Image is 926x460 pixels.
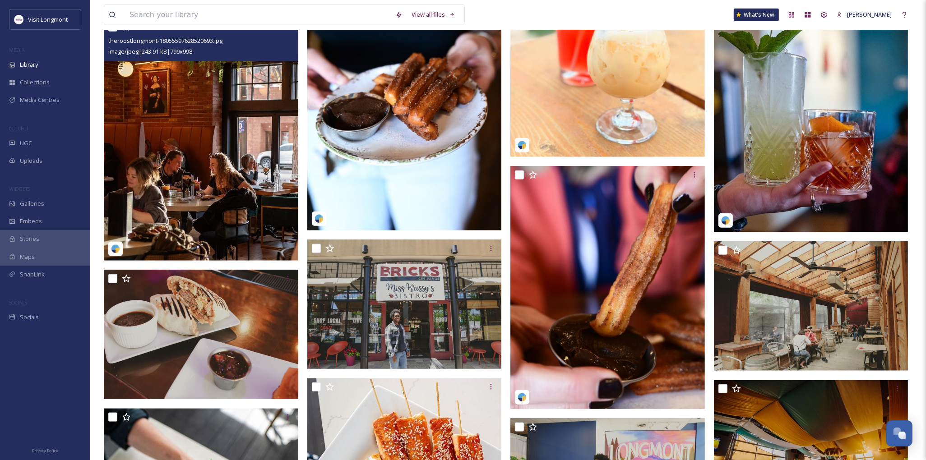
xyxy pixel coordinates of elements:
[20,139,32,147] span: UGC
[125,5,391,25] input: Search your library
[407,6,460,23] a: View all files
[20,199,44,208] span: Galleries
[20,156,42,165] span: Uploads
[104,18,298,261] img: theroostlongmont-18055597628520693.jpg
[20,313,39,322] span: Socials
[104,270,298,400] img: 250516 - visit longmont - big heart film - 29.jpg
[832,6,896,23] a: [PERSON_NAME]
[108,37,222,45] span: theroostlongmont-18055597628520693.jpg
[714,241,908,371] img: 250516 - visit longmont - big heart film - 36.jpg
[315,214,324,223] img: snapsea-logo.png
[32,448,58,454] span: Privacy Policy
[111,244,120,253] img: snapsea-logo.png
[9,125,28,132] span: COLLECT
[510,166,705,409] img: 99barsaloon-17882749701184865.jpg
[32,445,58,455] a: Privacy Policy
[20,235,39,243] span: Stories
[28,15,68,23] span: Visit Longmont
[847,10,892,18] span: [PERSON_NAME]
[9,299,27,306] span: SOCIALS
[14,15,23,24] img: longmont.jpg
[20,253,35,261] span: Maps
[20,217,42,225] span: Embeds
[518,393,527,402] img: snapsea-logo.png
[20,270,45,279] span: SnapLink
[9,46,25,53] span: MEDIA
[108,47,192,55] span: image/jpeg | 243.91 kB | 799 x 998
[20,78,50,87] span: Collections
[20,60,38,69] span: Library
[20,96,60,104] span: Media Centres
[734,9,779,21] a: What's New
[518,141,527,150] img: snapsea-logo.png
[721,216,730,225] img: snapsea-logo.png
[307,239,502,369] img: 250516 - visit longmont - big heart film - 27.jpg
[9,185,30,192] span: WIDGETS
[886,420,912,446] button: Open Chat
